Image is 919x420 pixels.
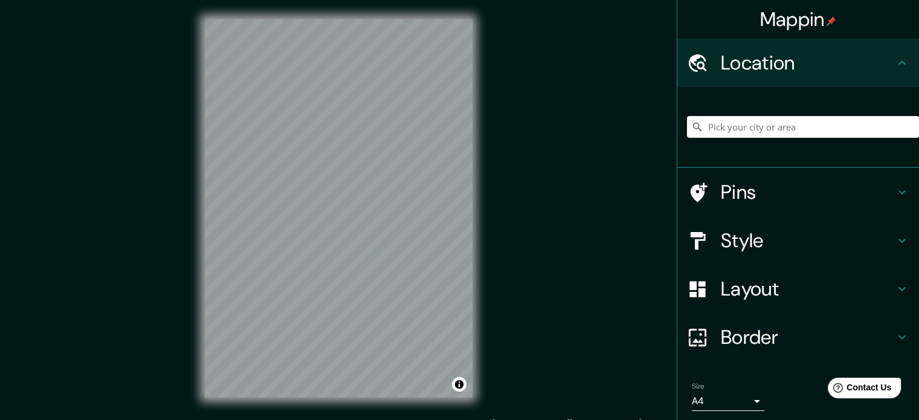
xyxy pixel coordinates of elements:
[721,325,895,349] h4: Border
[677,168,919,216] div: Pins
[692,392,764,411] div: A4
[721,277,895,301] h4: Layout
[677,265,919,313] div: Layout
[811,373,906,407] iframe: Help widget launcher
[677,216,919,265] div: Style
[721,228,895,253] h4: Style
[452,377,466,392] button: Toggle attribution
[692,381,705,392] label: Size
[721,51,895,75] h4: Location
[677,313,919,361] div: Border
[205,19,472,398] canvas: Map
[687,116,919,138] input: Pick your city or area
[827,16,836,26] img: pin-icon.png
[760,7,837,31] h4: Mappin
[721,180,895,204] h4: Pins
[677,39,919,87] div: Location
